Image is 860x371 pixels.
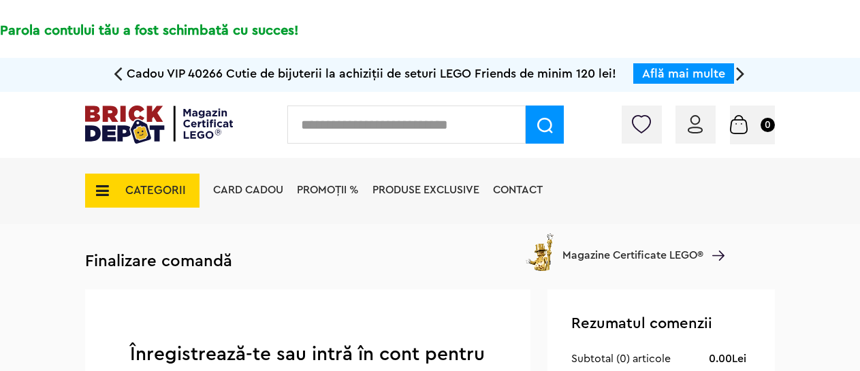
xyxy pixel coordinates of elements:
[642,67,725,80] a: Află mai multe
[125,184,186,196] span: CATEGORII
[709,351,746,367] div: 0.00Lei
[127,67,616,80] span: Cadou VIP 40266 Cutie de bijuterii la achiziții de seturi LEGO Friends de minim 120 lei!
[213,184,283,195] a: Card Cadou
[571,351,671,367] div: Subtotal (0) articole
[85,251,775,272] h3: Finalizare comandă
[297,184,359,195] a: PROMOȚII %
[493,184,543,195] a: Contact
[372,184,479,195] a: Produse exclusive
[571,316,712,331] span: Rezumatul comenzii
[761,118,775,132] small: 0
